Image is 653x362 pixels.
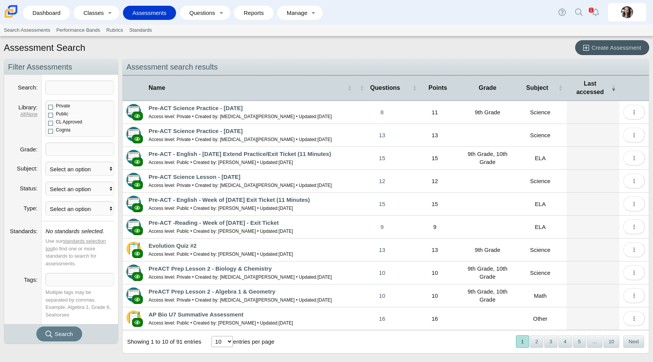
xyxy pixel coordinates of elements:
[409,261,461,284] td: 10
[123,330,201,353] div: Showing 1 to 10 of 91 entries
[149,297,332,303] small: Access level: Private • Created by: [MEDICAL_DATA][PERSON_NAME] • Updated:
[461,147,514,170] td: 9th Grade, 10th Grade
[149,206,293,211] small: Access level: Public • Created by: [PERSON_NAME] • Updated:
[356,124,408,146] a: 13
[356,193,408,215] a: 15
[308,6,319,20] a: Toggle expanded
[126,287,141,302] img: type-advanced.svg
[356,147,408,169] a: 15
[558,84,563,92] span: Subject : Activate to sort
[409,170,461,193] td: 12
[623,174,645,188] button: More options
[149,219,279,226] a: Pre-ACT -Reading - Week of [DATE] - Exit Ticket
[45,238,106,252] a: standards selection tool
[409,124,461,147] td: 13
[356,216,408,238] a: 9
[514,307,567,330] td: Other
[8,111,37,118] dfn: |
[575,40,649,55] a: Create Assessment
[514,170,567,193] td: Science
[149,242,197,249] a: Evolution Quiz #2
[623,242,645,257] button: More options
[27,6,66,20] a: Dashboard
[36,326,82,341] button: Search
[56,127,70,133] span: Cognia
[45,237,114,267] div: Use our to find one or more standards to search for assessments.
[623,151,645,166] button: More options
[409,239,461,261] td: 13
[461,101,514,124] td: 9th Grade
[3,3,19,19] img: Carmen School of Science & Technology
[461,261,514,284] td: 9th Grade, 10th Grade
[149,84,346,92] span: Name
[465,84,510,92] span: Grade
[4,59,118,75] h2: Filter Assessments
[1,24,53,36] a: Search Assessments
[317,183,332,188] time: Mar 12, 2024 at 8:59 AM
[279,229,293,234] time: Apr 4, 2024 at 9:08 AM
[356,239,408,261] a: 13
[78,6,104,20] a: Classes
[184,6,216,20] a: Questions
[573,335,586,348] button: 5
[279,252,293,257] time: May 13, 2024 at 1:43 PM
[317,274,332,280] time: Sep 24, 2024 at 11:37 AM
[45,273,114,286] tags: ​
[514,124,567,147] td: Science
[356,170,408,192] a: 12
[45,228,104,234] i: No standards selected.
[18,104,37,110] label: Library
[515,335,644,348] nav: pagination
[317,114,332,119] time: Apr 4, 2024 at 8:58 AM
[571,80,610,97] span: Last accessed
[603,335,619,348] button: 10
[3,14,19,21] a: Carmen School of Science & Technology
[126,24,155,36] a: Standards
[530,335,543,348] button: 2
[10,228,38,234] label: Standards
[518,84,557,92] span: Subject
[56,103,70,109] span: Private
[126,104,141,119] img: type-advanced.svg
[514,193,567,216] td: ELA
[461,284,514,307] td: 9th Grade, 10th Grade
[149,174,241,180] a: Pre-ACT Science Lesson - [DATE]
[56,119,82,125] span: CL Approved
[347,84,352,92] span: Name : Activate to sort
[608,3,646,21] a: emma.shaffer.oqibq1
[126,196,141,210] img: type-advanced.svg
[149,229,293,234] small: Access level: Public • Created by: [PERSON_NAME] • Updated:
[544,335,558,348] button: 3
[611,84,616,92] span: Last accessed : Activate to remove sorting
[126,310,141,325] img: type-scannable.svg
[587,4,604,21] a: Alerts
[17,165,37,172] label: Subject
[365,84,404,92] span: Questions
[514,147,567,170] td: ELA
[53,24,103,36] a: Performance Bands
[149,160,293,165] small: Access level: Public • Created by: [PERSON_NAME] • Updated:
[516,335,529,348] button: 1
[281,6,308,20] a: Manage
[514,239,567,261] td: Science
[419,84,457,92] span: Points
[514,216,567,239] td: ELA
[623,311,645,326] button: More options
[149,114,332,119] small: Access level: Private • Created by: [MEDICAL_DATA][PERSON_NAME] • Updated:
[149,151,331,157] a: Pre-ACT - English - [DATE] Extend Practice/Exit Ticket (11 Minutes)
[558,335,572,348] button: 4
[621,6,633,18] img: emma.shaffer.oqibq1
[27,112,38,117] a: None
[461,239,514,261] td: 9th Grade
[279,160,293,165] time: Apr 1, 2024 at 10:06 AM
[356,284,408,307] a: 10
[103,24,126,36] a: Rubrics
[149,183,332,188] small: Access level: Private • Created by: [MEDICAL_DATA][PERSON_NAME] • Updated:
[409,101,461,124] td: 11
[45,143,114,156] tags: ​
[592,44,641,51] span: Create Assessment
[105,6,115,20] a: Toggle expanded
[149,128,242,134] a: Pre-ACT Science Practice - [DATE]
[623,105,645,120] button: More options
[127,6,172,20] a: Assessments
